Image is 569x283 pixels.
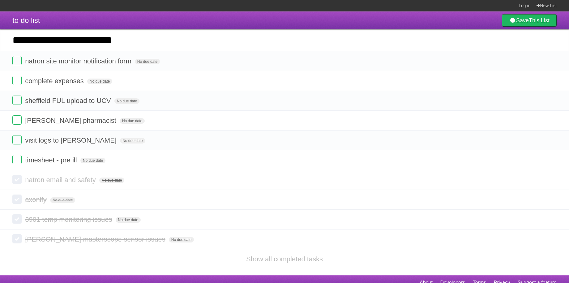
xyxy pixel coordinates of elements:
a: SaveThis List [502,14,557,27]
span: No due date [99,178,124,183]
span: natron site monitor notification form [25,57,133,65]
span: No due date [120,138,145,144]
span: No due date [50,197,75,203]
span: No due date [114,98,139,104]
label: Done [12,195,22,204]
span: No due date [169,237,194,242]
span: visit logs to [PERSON_NAME] [25,136,118,144]
b: This List [529,17,550,24]
label: Done [12,234,22,243]
span: sheffield FUL upload to UCV [25,97,113,105]
span: axonify [25,196,48,204]
label: Done [12,135,22,144]
span: natron email and safety [25,176,97,184]
span: No due date [135,59,160,64]
label: Done [12,96,22,105]
label: Done [12,115,22,125]
label: Done [12,155,22,164]
span: [PERSON_NAME] pharmacist [25,117,118,124]
span: No due date [80,158,105,163]
label: Done [12,56,22,65]
span: No due date [116,217,141,223]
span: No due date [87,79,112,84]
span: complete expenses [25,77,85,85]
span: No due date [120,118,145,124]
label: Done [12,175,22,184]
span: 3901 temp monitoring issues [25,216,113,223]
a: Show all completed tasks [246,255,323,263]
label: Done [12,76,22,85]
span: [PERSON_NAME] masterscope sensor issues [25,235,167,243]
span: timesheet - pre ill [25,156,79,164]
label: Done [12,214,22,224]
span: to do list [12,16,40,24]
